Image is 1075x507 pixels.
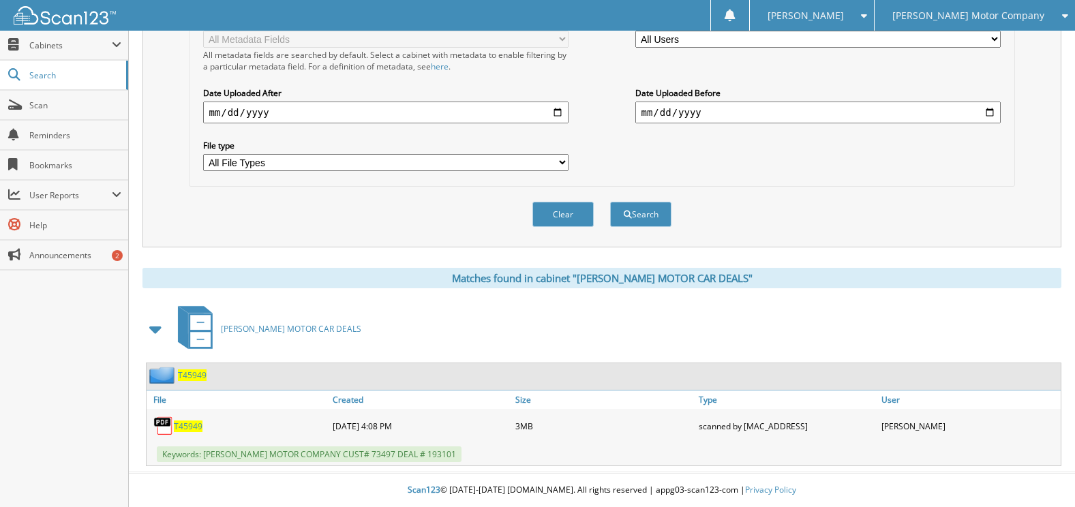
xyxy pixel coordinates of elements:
span: Announcements [29,249,121,261]
a: [PERSON_NAME] MOTOR CAR DEALS [170,302,361,356]
a: Privacy Policy [745,484,796,495]
img: folder2.png [149,367,178,384]
img: scan123-logo-white.svg [14,6,116,25]
div: 2 [112,250,123,261]
span: [PERSON_NAME] MOTOR CAR DEALS [221,323,361,335]
span: Search [29,70,119,81]
a: T45949 [178,369,207,381]
div: © [DATE]-[DATE] [DOMAIN_NAME]. All rights reserved | appg03-scan123-com | [129,474,1075,507]
a: here [431,61,449,72]
label: File type [203,140,568,151]
img: PDF.png [153,416,174,436]
div: 3MB [512,412,695,440]
span: [PERSON_NAME] [768,12,844,20]
a: Size [512,390,695,409]
span: Help [29,219,121,231]
input: start [203,102,568,123]
div: [PERSON_NAME] [878,412,1061,440]
a: Created [329,390,512,409]
span: Bookmarks [29,159,121,171]
a: T45949 [174,420,202,432]
a: File [147,390,329,409]
label: Date Uploaded Before [635,87,1000,99]
span: User Reports [29,189,112,201]
div: Matches found in cabinet "[PERSON_NAME] MOTOR CAR DEALS" [142,268,1061,288]
label: Date Uploaded After [203,87,568,99]
span: Cabinets [29,40,112,51]
div: scanned by [MAC_ADDRESS] [695,412,878,440]
a: Type [695,390,878,409]
span: [PERSON_NAME] Motor Company [892,12,1044,20]
button: Search [610,202,671,227]
span: Reminders [29,129,121,141]
button: Clear [532,202,594,227]
span: Scan [29,99,121,111]
div: [DATE] 4:08 PM [329,412,512,440]
div: All metadata fields are searched by default. Select a cabinet with metadata to enable filtering b... [203,49,568,72]
span: Keywords: [PERSON_NAME] MOTOR COMPANY CUST# 73497 DEAL # 193101 [157,446,461,462]
span: Scan123 [408,484,440,495]
input: end [635,102,1000,123]
a: User [878,390,1061,409]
